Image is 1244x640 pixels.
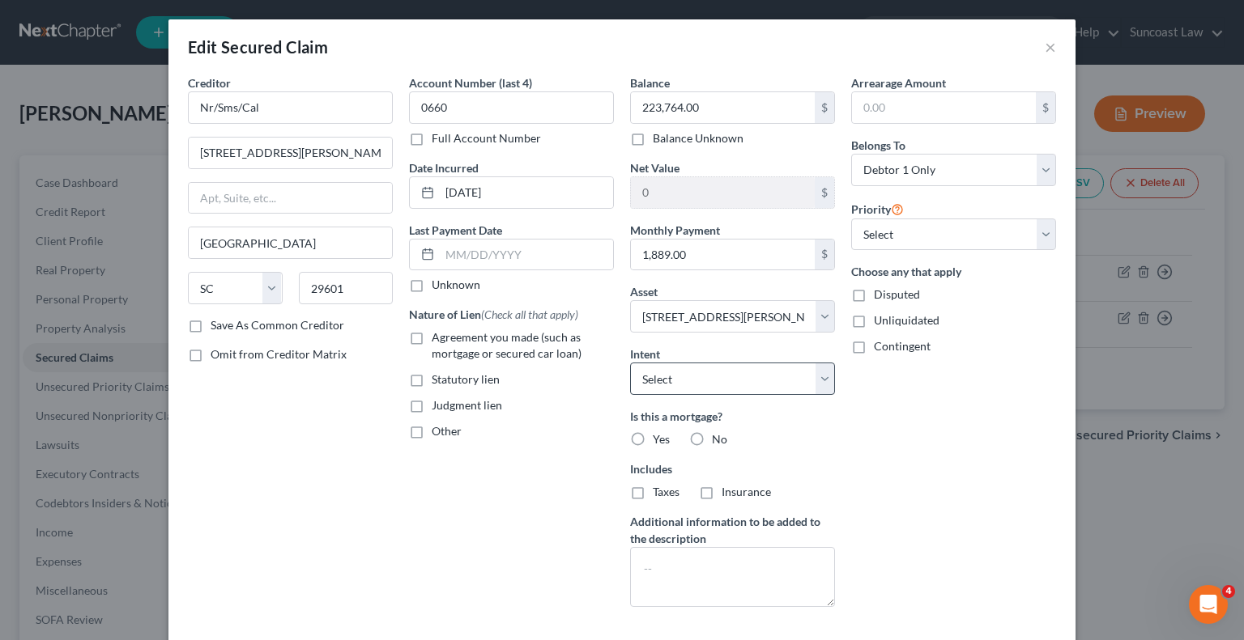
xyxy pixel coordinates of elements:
[432,424,462,438] span: Other
[653,432,670,446] span: Yes
[874,313,939,327] span: Unliquidated
[851,138,905,152] span: Belongs To
[653,485,680,498] span: Taxes
[815,239,834,270] div: $
[189,183,392,214] input: Apt, Suite, etc...
[299,272,394,304] input: Enter zip...
[409,222,502,239] label: Last Payment Date
[1189,585,1228,624] iframe: Intercom live chat
[722,485,771,498] span: Insurance
[211,317,344,333] label: Save As Common Creditor
[631,92,815,123] input: 0.00
[481,307,578,321] span: (Check all that apply)
[631,239,815,270] input: 0.00
[440,177,613,208] input: MM/DD/YYYY
[630,408,835,425] label: Is this a mortgage?
[653,130,743,146] label: Balance Unknown
[874,339,931,353] span: Contingent
[188,76,231,90] span: Creditor
[851,263,1056,280] label: Choose any that apply
[1036,92,1055,123] div: $
[432,277,480,293] label: Unknown
[432,398,502,412] span: Judgment lien
[409,159,479,176] label: Date Incurred
[409,306,578,323] label: Nature of Lien
[189,138,392,168] input: Enter address...
[815,92,834,123] div: $
[188,91,393,124] input: Search creditor by name...
[851,74,946,91] label: Arrearage Amount
[630,285,658,299] span: Asset
[1222,585,1235,598] span: 4
[630,222,720,239] label: Monthly Payment
[409,91,614,124] input: XXXX
[630,513,835,547] label: Additional information to be added to the description
[874,287,920,301] span: Disputed
[712,432,727,446] span: No
[409,74,532,91] label: Account Number (last 4)
[432,130,541,146] label: Full Account Number
[1045,37,1056,57] button: ×
[211,347,347,361] span: Omit from Creditor Matrix
[852,92,1036,123] input: 0.00
[630,159,680,176] label: Net Value
[851,199,904,218] label: Priority
[189,227,392,258] input: Enter city...
[630,460,835,477] label: Includes
[440,239,613,270] input: MM/DD/YYYY
[630,74,670,91] label: Balance
[188,36,328,58] div: Edit Secured Claim
[630,345,660,362] label: Intent
[631,177,815,208] input: 0.00
[432,372,500,386] span: Statutory lien
[815,177,834,208] div: $
[432,330,582,360] span: Agreement you made (such as mortgage or secured car loan)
